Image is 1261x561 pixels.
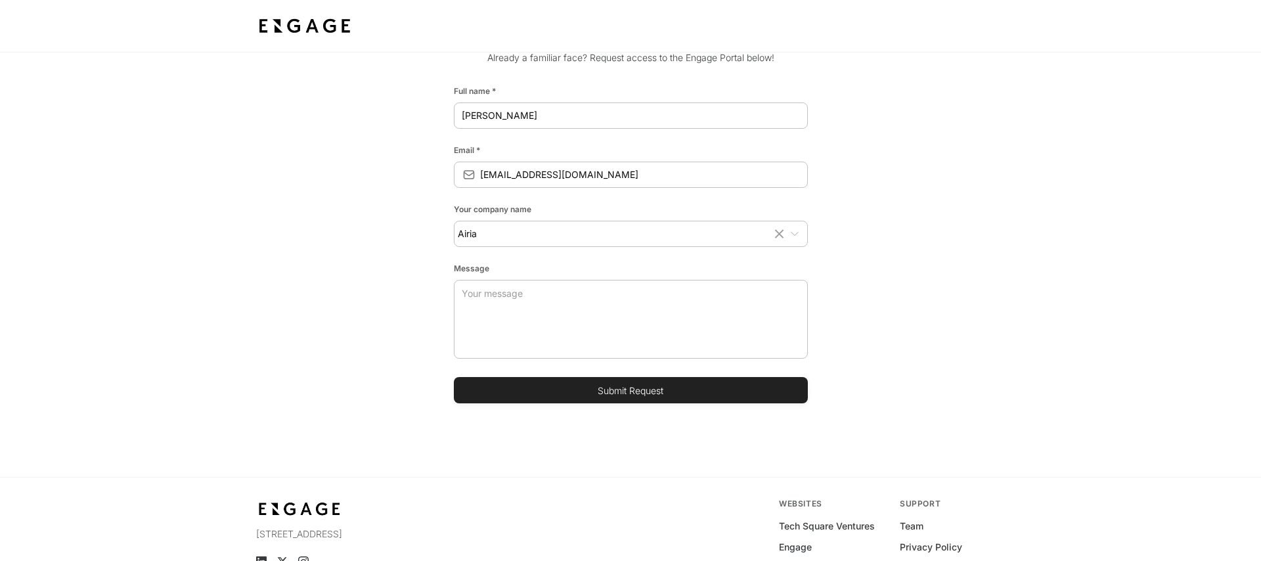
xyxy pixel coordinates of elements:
[788,227,801,240] button: Open
[769,224,789,244] button: Clear
[454,80,808,97] div: Full name *
[779,541,812,554] a: Engage
[779,520,875,533] a: Tech Square Ventures
[454,104,808,127] input: Your Name
[454,37,808,75] p: Looking to gain access to our family of startup teams and corporate contacts? Already a familiar ...
[454,377,808,403] button: Submit Request
[779,499,884,509] div: Websites
[900,499,1005,509] div: Support
[454,258,808,275] div: Message
[900,541,962,554] a: Privacy Policy
[454,198,808,215] div: Your company name
[256,14,353,38] img: bdf1fb74-1727-4ba0-a5bd-bc74ae9fc70b.jpeg
[900,520,923,533] a: Team
[256,499,343,520] img: bdf1fb74-1727-4ba0-a5bd-bc74ae9fc70b.jpeg
[480,163,808,187] input: Your email
[454,139,808,156] div: Email *
[256,527,484,541] p: [STREET_ADDRESS]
